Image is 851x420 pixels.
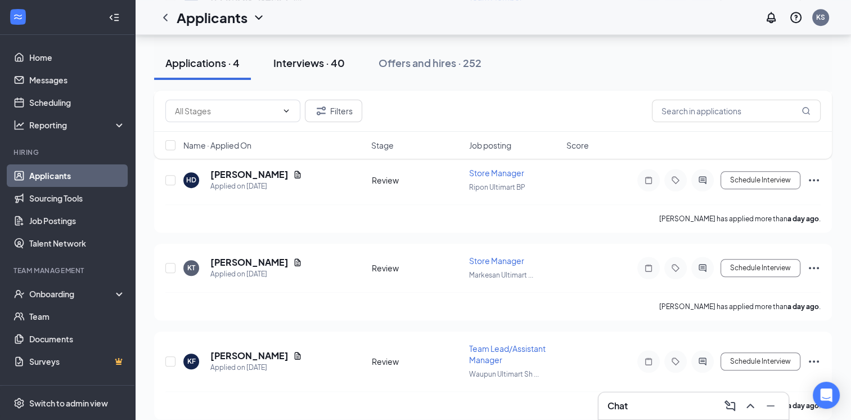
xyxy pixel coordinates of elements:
[787,215,819,223] b: a day ago
[642,357,655,366] svg: Note
[210,269,302,280] div: Applied on [DATE]
[787,302,819,311] b: a day ago
[721,397,739,415] button: ComposeMessage
[29,397,108,409] div: Switch to admin view
[293,170,302,179] svg: Document
[305,100,362,122] button: Filter Filters
[469,140,511,151] span: Job posting
[29,305,125,328] a: Team
[566,140,589,151] span: Score
[282,106,291,115] svg: ChevronDown
[183,140,251,151] span: Name · Applied On
[372,175,462,186] div: Review
[372,262,462,274] div: Review
[210,168,289,181] h5: [PERSON_NAME]
[744,399,757,413] svg: ChevronUp
[29,328,125,350] a: Documents
[187,356,196,366] div: KF
[802,106,811,115] svg: MagnifyingGlass
[642,176,655,185] svg: Note
[293,351,302,360] svg: Document
[659,214,821,224] p: [PERSON_NAME] has applied more than .
[607,400,628,412] h3: Chat
[469,256,524,266] span: Store Manager
[371,140,394,151] span: Stage
[159,11,172,24] svg: ChevronLeft
[13,119,25,131] svg: Analysis
[807,355,821,368] svg: Ellipses
[721,352,800,370] button: Schedule Interview
[469,183,525,191] span: Ripon Ultimart BP
[13,148,123,157] div: Hiring
[29,46,125,69] a: Home
[669,263,682,272] svg: Tag
[210,181,302,192] div: Applied on [DATE]
[187,263,195,272] div: KT
[109,12,120,23] svg: Collapse
[29,232,125,254] a: Talent Network
[210,256,289,269] h5: [PERSON_NAME]
[813,382,840,409] div: Open Intercom Messenger
[642,263,655,272] svg: Note
[721,259,800,277] button: Schedule Interview
[723,399,737,413] svg: ComposeMessage
[29,91,125,114] a: Scheduling
[13,384,123,394] div: Payroll
[764,11,778,24] svg: Notifications
[652,100,821,122] input: Search in applications
[469,370,539,378] span: Waupun Ultimart Sh ...
[210,350,289,362] h5: [PERSON_NAME]
[12,11,24,23] svg: WorkstreamLogo
[29,187,125,209] a: Sourcing Tools
[29,288,116,300] div: Onboarding
[789,11,803,24] svg: QuestionInfo
[29,164,125,187] a: Applicants
[13,266,123,275] div: Team Management
[741,397,759,415] button: ChevronUp
[469,343,546,365] span: Team Lead/Assistant Manager
[669,357,682,366] svg: Tag
[764,399,777,413] svg: Minimize
[379,56,481,70] div: Offers and hires · 252
[807,173,821,187] svg: Ellipses
[807,261,821,275] svg: Ellipses
[787,401,819,410] b: a day ago
[186,175,196,185] div: HD
[372,356,462,367] div: Review
[696,357,709,366] svg: ActiveChat
[29,350,125,373] a: SurveysCrown
[13,397,25,409] svg: Settings
[669,176,682,185] svg: Tag
[816,12,825,22] div: KS
[314,104,328,118] svg: Filter
[762,397,780,415] button: Minimize
[469,271,533,279] span: Markesan Ultimart ...
[696,176,709,185] svg: ActiveChat
[177,8,247,27] h1: Applicants
[165,56,240,70] div: Applications · 4
[29,209,125,232] a: Job Postings
[210,362,302,373] div: Applied on [DATE]
[659,302,821,311] p: [PERSON_NAME] has applied more than .
[13,288,25,300] svg: UserCheck
[29,69,125,91] a: Messages
[175,105,277,117] input: All Stages
[469,168,524,178] span: Store Manager
[721,171,800,189] button: Schedule Interview
[696,263,709,272] svg: ActiveChat
[293,258,302,267] svg: Document
[273,56,345,70] div: Interviews · 40
[252,11,265,24] svg: ChevronDown
[29,119,126,131] div: Reporting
